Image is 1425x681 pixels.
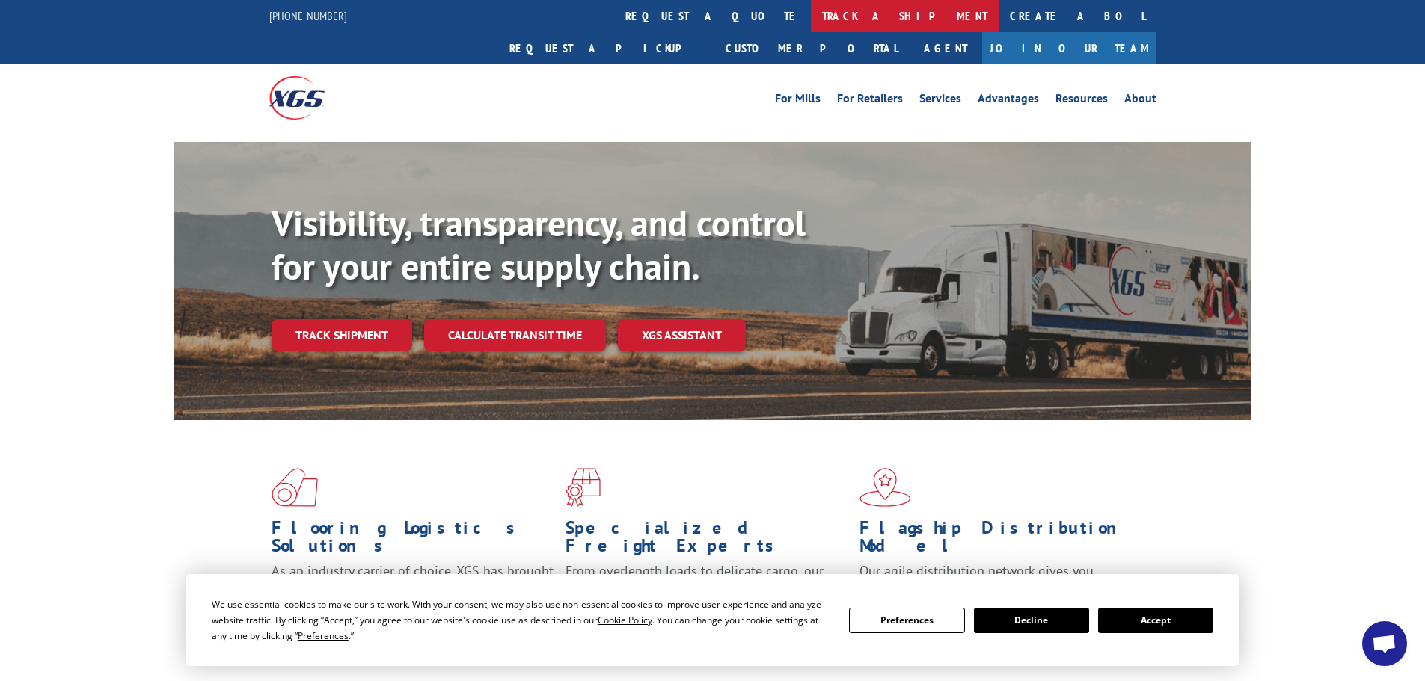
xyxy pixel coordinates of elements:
[775,93,821,109] a: For Mills
[298,629,349,642] span: Preferences
[272,319,412,351] a: Track shipment
[212,597,831,644] div: We use essential cookies to make our site work. With your consent, we may also use non-essential ...
[269,8,347,23] a: [PHONE_NUMBER]
[618,319,746,351] a: XGS ASSISTANT
[974,608,1089,633] button: Decline
[566,519,848,562] h1: Specialized Freight Experts
[566,562,848,629] p: From overlength loads to delicate cargo, our experienced staff knows the best way to move your fr...
[919,93,961,109] a: Services
[272,468,318,507] img: xgs-icon-total-supply-chain-intelligence-red
[272,562,554,615] span: As an industry carrier of choice, XGS has brought innovation and dedication to flooring logistics...
[1055,93,1108,109] a: Resources
[859,519,1142,562] h1: Flagship Distribution Model
[566,468,601,507] img: xgs-icon-focused-on-flooring-red
[1124,93,1156,109] a: About
[859,562,1135,597] span: Our agile distribution network gives you nationwide inventory management on demand.
[272,200,806,289] b: Visibility, transparency, and control for your entire supply chain.
[1098,608,1213,633] button: Accept
[714,32,909,64] a: Customer Portal
[982,32,1156,64] a: Join Our Team
[849,608,964,633] button: Preferences
[186,574,1239,666] div: Cookie Consent Prompt
[598,614,652,626] span: Cookie Policy
[1362,621,1407,666] div: Open chat
[859,468,911,507] img: xgs-icon-flagship-distribution-model-red
[272,519,554,562] h1: Flooring Logistics Solutions
[978,93,1039,109] a: Advantages
[424,319,606,351] a: Calculate transit time
[837,93,903,109] a: For Retailers
[498,32,714,64] a: Request a pickup
[909,32,982,64] a: Agent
